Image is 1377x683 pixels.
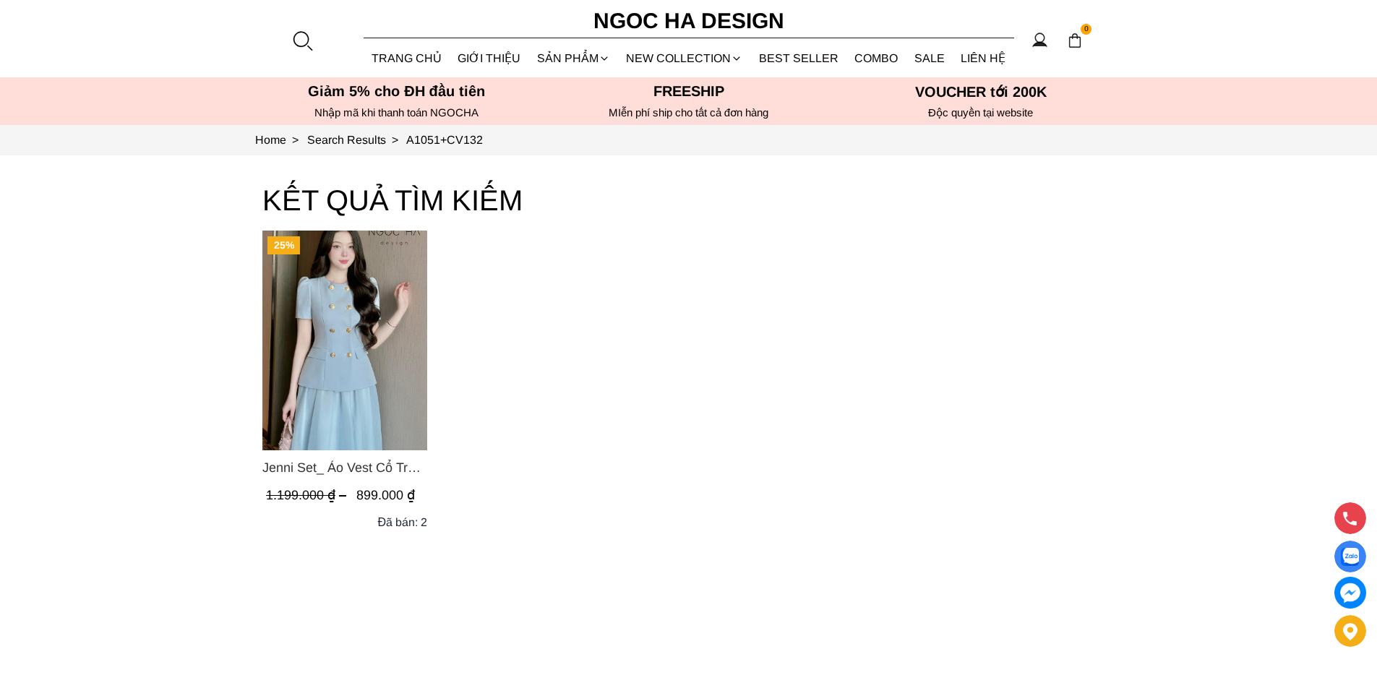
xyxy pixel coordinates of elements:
[262,458,427,478] span: Jenni Set_ Áo Vest Cổ Tròn Đính Cúc, Chân Váy Tơ Màu Xanh A1051+CV132
[580,4,797,38] a: Ngoc Ha Design
[262,231,427,450] img: Jenni Set_ Áo Vest Cổ Tròn Đính Cúc, Chân Váy Tơ Màu Xanh A1051+CV132
[386,134,404,146] span: >
[266,488,350,502] span: 1.199.000 ₫
[1334,577,1366,609] a: messenger
[255,134,307,146] a: Link to Home
[406,134,483,146] a: Link to A1051+CV132
[618,39,751,77] a: NEW COLLECTION
[529,39,619,77] div: SẢN PHẨM
[314,106,479,119] font: Nhập mã khi thanh toán NGOCHA
[1067,33,1083,48] img: img-CART-ICON-ksit0nf1
[308,83,485,99] font: Giảm 5% cho ĐH đầu tiên
[839,106,1123,119] h6: Độc quyền tại website
[364,39,450,77] a: TRANG CHỦ
[262,231,427,450] a: Product image - Jenni Set_ Áo Vest Cổ Tròn Đính Cúc, Chân Váy Tơ Màu Xanh A1051+CV132
[1341,548,1359,566] img: Display image
[653,83,724,99] font: Freeship
[839,83,1123,100] h5: VOUCHER tới 200K
[377,513,427,531] div: Đã bán: 2
[547,106,831,119] h6: MIễn phí ship cho tất cả đơn hàng
[906,39,953,77] a: SALE
[846,39,906,77] a: Combo
[751,39,847,77] a: BEST SELLER
[1081,24,1092,35] span: 0
[356,488,415,502] span: 899.000 ₫
[262,177,1115,223] h3: KẾT QUẢ TÌM KIẾM
[262,458,427,478] a: Link to Jenni Set_ Áo Vest Cổ Tròn Đính Cúc, Chân Váy Tơ Màu Xanh A1051+CV132
[450,39,529,77] a: GIỚI THIỆU
[953,39,1014,77] a: LIÊN HỆ
[286,134,304,146] span: >
[1334,541,1366,572] a: Display image
[307,134,406,146] a: Link to Search Results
